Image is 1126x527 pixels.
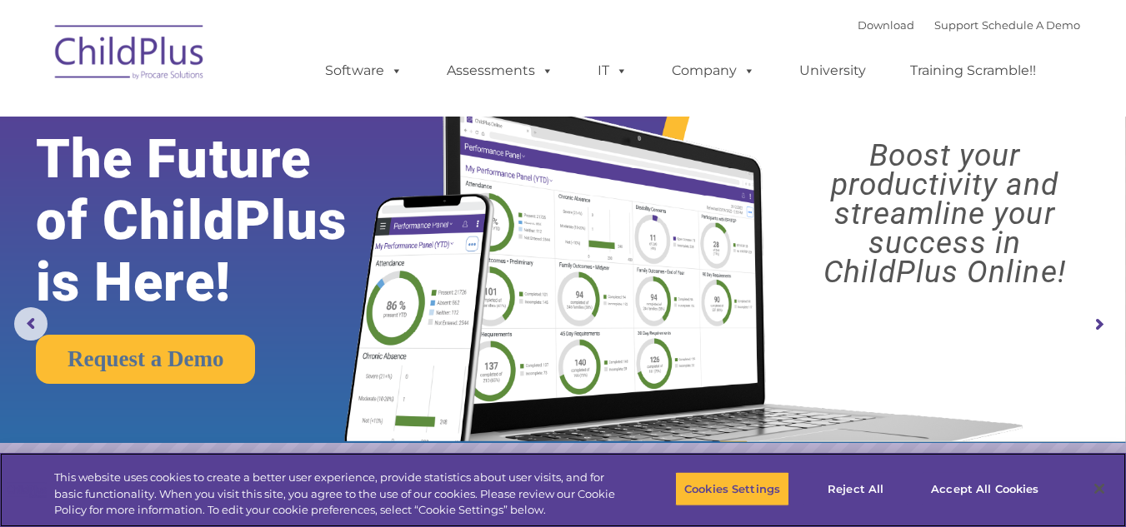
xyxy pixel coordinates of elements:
button: Cookies Settings [675,471,789,506]
button: Accept All Cookies [922,471,1048,506]
a: IT [581,54,644,87]
button: Reject All [803,471,908,506]
a: Company [655,54,772,87]
div: This website uses cookies to create a better user experience, provide statistics about user visit... [54,470,619,519]
a: Download [858,18,914,32]
font: | [858,18,1080,32]
a: Training Scramble!! [893,54,1053,87]
a: Assessments [430,54,570,87]
button: Close [1081,470,1118,507]
span: Last name [232,110,283,122]
span: Phone number [232,178,303,191]
a: University [783,54,883,87]
a: Request a Demo [36,335,255,384]
a: Support [934,18,978,32]
a: Software [308,54,419,87]
a: Schedule A Demo [982,18,1080,32]
rs-layer: Boost your productivity and streamline your success in ChildPlus Online! [778,141,1112,286]
img: ChildPlus by Procare Solutions [47,13,213,97]
rs-layer: The Future of ChildPlus is Here! [36,128,395,313]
